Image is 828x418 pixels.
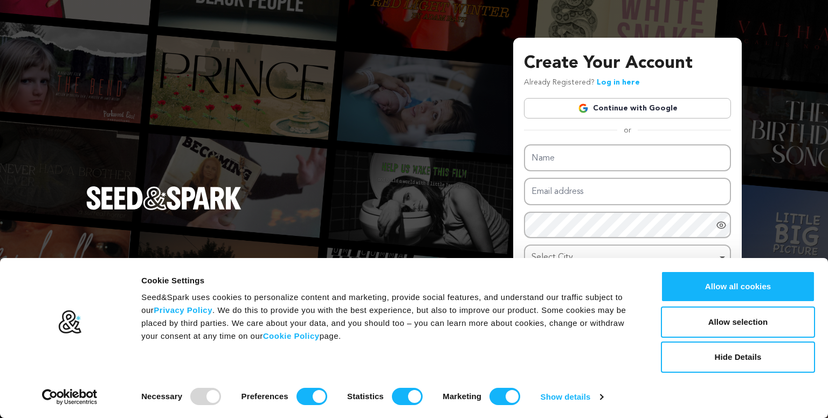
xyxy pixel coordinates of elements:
a: Usercentrics Cookiebot - opens in a new window [23,389,117,405]
button: Allow all cookies [661,271,815,302]
span: or [617,125,638,136]
img: Seed&Spark Logo [86,186,241,210]
a: Seed&Spark Homepage [86,186,241,232]
img: logo [58,310,82,335]
button: Hide Details [661,342,815,373]
input: Name [524,144,731,172]
button: Allow selection [661,306,815,338]
a: Show details [541,389,603,405]
strong: Necessary [141,392,182,401]
h3: Create Your Account [524,51,731,76]
img: Google logo [578,103,589,114]
div: Select City [532,250,717,266]
a: Log in here [597,79,640,86]
a: Show password as plain text. Warning: this will display your password on the screen. [716,220,727,231]
a: Privacy Policy [154,305,212,315]
a: Cookie Policy [263,331,320,340]
div: Cookie Settings [141,274,637,287]
strong: Preferences [241,392,288,401]
a: Continue with Google [524,98,731,119]
div: Seed&Spark uses cookies to personalize content and marketing, provide social features, and unders... [141,291,637,343]
strong: Marketing [443,392,481,401]
p: Already Registered? [524,76,640,89]
input: Email address [524,178,731,205]
strong: Statistics [347,392,384,401]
